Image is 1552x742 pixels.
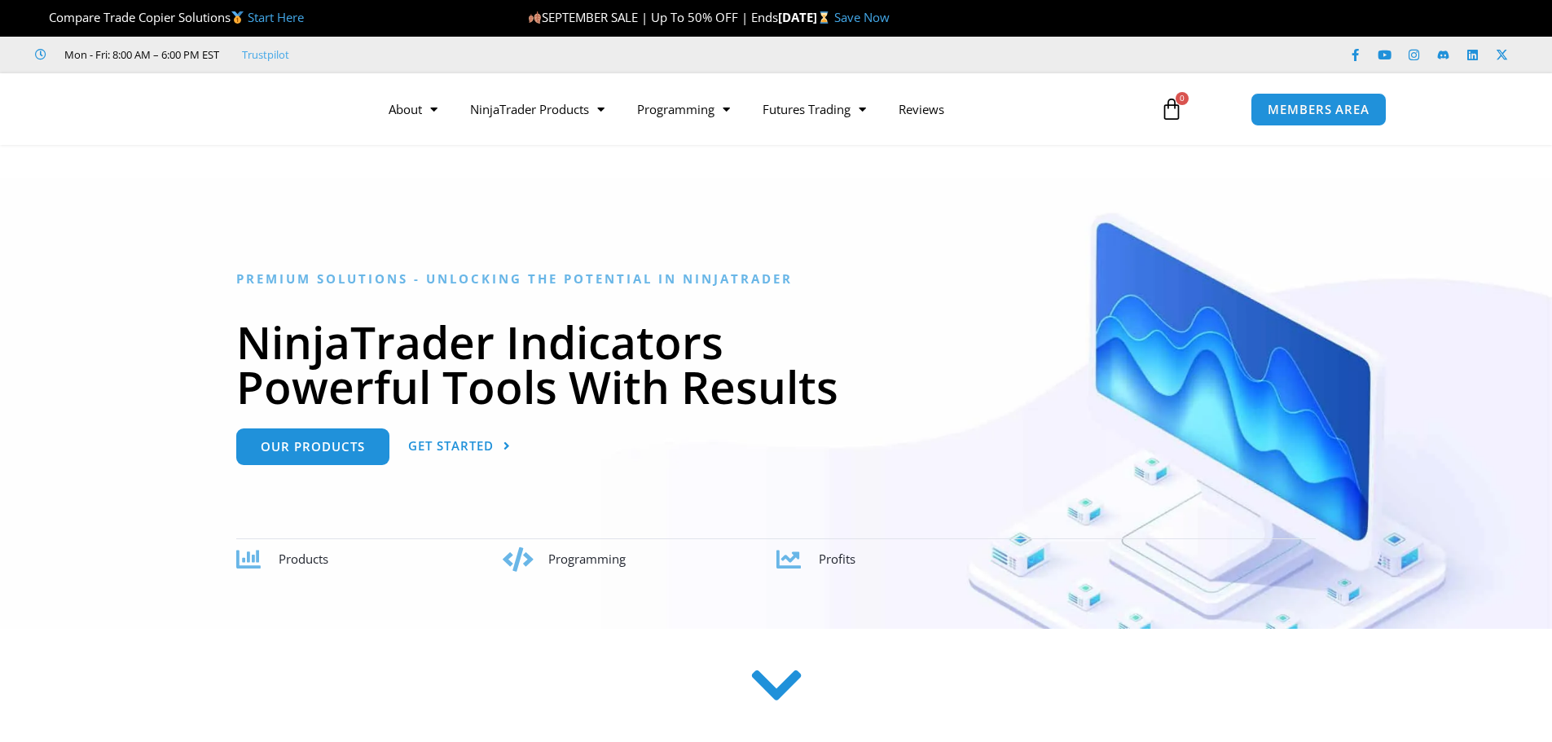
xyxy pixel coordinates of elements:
[548,551,626,567] span: Programming
[834,9,890,25] a: Save Now
[165,80,341,138] img: LogoAI | Affordable Indicators – NinjaTrader
[236,428,389,465] a: Our Products
[372,90,1141,128] nav: Menu
[408,428,511,465] a: Get Started
[35,9,304,25] span: Compare Trade Copier Solutions
[882,90,961,128] a: Reviews
[529,11,541,24] img: 🍂
[231,11,244,24] img: 🥇
[1136,86,1207,133] a: 0
[746,90,882,128] a: Futures Trading
[372,90,454,128] a: About
[236,271,1316,287] h6: Premium Solutions - Unlocking the Potential in NinjaTrader
[242,45,289,64] a: Trustpilot
[528,9,778,25] span: SEPTEMBER SALE | Up To 50% OFF | Ends
[778,9,834,25] strong: [DATE]
[279,551,328,567] span: Products
[1176,92,1189,105] span: 0
[261,441,365,453] span: Our Products
[236,319,1316,409] h1: NinjaTrader Indicators Powerful Tools With Results
[818,11,830,24] img: ⌛
[454,90,621,128] a: NinjaTrader Products
[248,9,304,25] a: Start Here
[36,11,48,24] img: 🏆
[1268,103,1370,116] span: MEMBERS AREA
[621,90,746,128] a: Programming
[819,551,855,567] span: Profits
[1251,93,1387,126] a: MEMBERS AREA
[60,45,219,64] span: Mon - Fri: 8:00 AM – 6:00 PM EST
[408,440,494,452] span: Get Started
